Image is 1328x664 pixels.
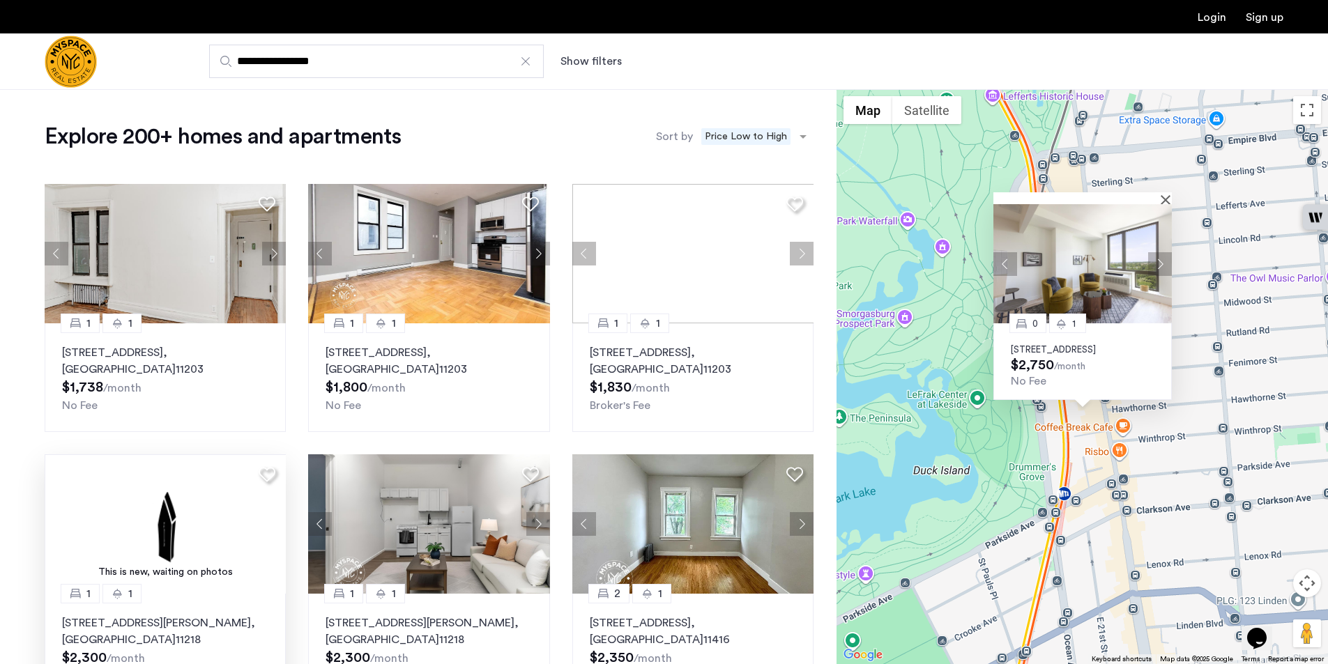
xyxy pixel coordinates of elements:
p: [STREET_ADDRESS] 11203 [326,344,532,378]
span: Broker's Fee [590,400,650,411]
span: No Fee [62,400,98,411]
span: 2 [614,585,620,602]
sub: /month [632,383,670,394]
img: Google [840,646,886,664]
span: 1 [86,315,91,332]
span: 1 [392,315,396,332]
div: This is new, waiting on photos [52,565,280,580]
ng-select: sort-apartment [696,124,814,149]
a: 11[STREET_ADDRESS], [GEOGRAPHIC_DATA]11203Broker's Fee [572,323,814,432]
button: Next apartment [262,242,286,265]
span: 1 [350,315,354,332]
button: Drag Pegman onto the map to open Street View [1293,619,1321,647]
button: Previous apartment [308,242,332,265]
span: $2,750 [1011,358,1054,372]
span: 1 [392,585,396,602]
sub: /month [107,653,145,664]
span: $1,800 [326,380,367,394]
p: [STREET_ADDRESS] 11416 [590,615,796,648]
span: 1 [1072,318,1076,327]
a: This is new, waiting on photos [45,454,287,594]
p: [STREET_ADDRESS][PERSON_NAME] 11218 [62,615,268,648]
p: [STREET_ADDRESS][PERSON_NAME] 11218 [326,615,532,648]
span: $1,738 [62,380,103,394]
img: a8b926f1-9a91-4e5e-b036-feb4fe78ee5d_638850847483284209.jpeg [308,454,550,594]
span: 1 [128,315,132,332]
button: Previous apartment [993,252,1017,275]
a: Terms [1242,654,1260,664]
button: Keyboard shortcuts [1092,654,1152,664]
button: Next apartment [790,512,814,536]
a: 11[STREET_ADDRESS], [GEOGRAPHIC_DATA]11203No Fee [308,323,549,432]
h1: Explore 200+ homes and apartments [45,123,401,150]
a: Cazamio Logo [45,36,97,88]
button: Previous apartment [572,512,596,536]
span: No Fee [326,400,361,411]
p: [STREET_ADDRESS] 11203 [590,344,796,378]
p: [STREET_ADDRESS] 11203 [62,344,268,378]
span: Map data ©2025 Google [1160,656,1233,663]
span: 1 [128,585,132,602]
span: $1,830 [590,380,632,394]
button: Toggle fullscreen view [1293,96,1321,124]
span: 1 [656,315,660,332]
sub: /month [1054,362,1085,371]
button: Close [1163,194,1173,204]
img: Apartment photo [993,204,1172,323]
span: 1 [350,585,354,602]
sub: /month [103,383,142,394]
img: 1996_638234808846003258.jpeg [45,184,287,323]
button: Show street map [844,96,892,124]
sub: /month [367,383,406,394]
img: logo [45,36,97,88]
span: 1 [614,315,618,332]
button: Map camera controls [1293,569,1321,597]
a: Registration [1246,12,1283,23]
button: Previous apartment [308,512,332,536]
span: 1 [658,585,662,602]
button: Next apartment [526,512,550,536]
a: Open this area in Google Maps (opens a new window) [840,646,886,664]
button: Previous apartment [572,242,596,265]
a: 11[STREET_ADDRESS], [GEOGRAPHIC_DATA]11203No Fee [45,323,286,432]
img: 2.gif [45,454,287,594]
input: Apartment Search [209,45,544,78]
span: No Fee [1011,376,1046,387]
a: Login [1198,12,1226,23]
span: 1 [86,585,91,602]
button: Show satellite imagery [892,96,961,124]
button: Show or hide filters [560,53,622,70]
a: Report a map error [1268,654,1324,664]
span: 0 [1032,318,1038,327]
button: Next apartment [526,242,550,265]
label: Sort by [656,128,693,145]
sub: /month [370,653,409,664]
button: Previous apartment [45,242,68,265]
p: [STREET_ADDRESS] [1011,344,1154,355]
iframe: chat widget [1242,608,1286,650]
span: Price Low to High [701,128,791,145]
button: Next apartment [790,242,814,265]
img: 8515455b-be52-4141-8a40-4c35d33cf98b_638870814355856179.jpeg [572,454,814,594]
sub: /month [634,653,672,664]
button: Next apartment [1148,252,1172,275]
img: a8b926f1-9a91-4e5e-b036-feb4fe78ee5d_638880945617247159.jpeg [308,184,550,323]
